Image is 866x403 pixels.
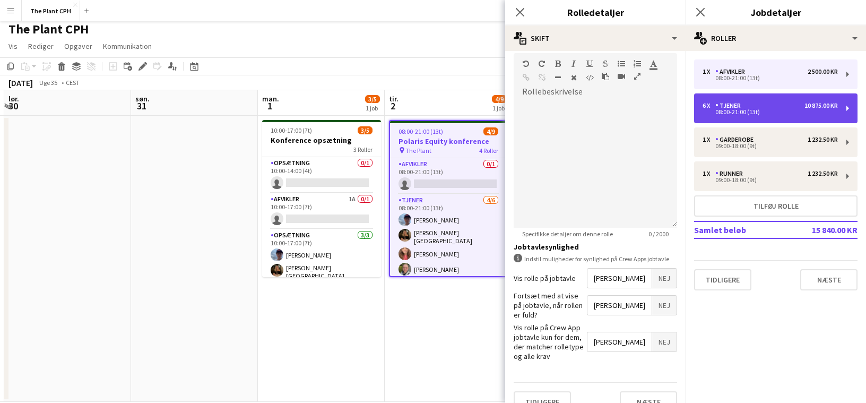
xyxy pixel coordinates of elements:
div: 08:00-21:00 (13t) [703,109,838,115]
div: Indstil muligheder for synlighed på Crew Apps jobtavle [514,254,677,264]
span: man. [262,94,279,104]
div: 08:00-21:00 (13t) [703,75,838,81]
button: HTML-kode [586,73,593,82]
a: Vis [4,39,22,53]
span: 08:00-21:00 (13t) [399,127,443,135]
div: 1 job [492,104,506,112]
button: Ryd formatering [570,73,577,82]
app-job-card: 10:00-17:00 (7t)3/5Konference opsætning3 RollerOpsætning0/110:00-14:00 (4t) Afvikler1A0/110:00-17... [262,120,381,277]
button: Gentag [538,59,545,68]
span: [PERSON_NAME] [587,332,652,351]
label: Fortsæt med at vise på jobtavle, når rollen er fuld? [514,291,587,320]
h3: Konference opsætning [262,135,381,145]
a: Opgaver [60,39,97,53]
span: Kommunikation [103,41,152,51]
button: Næste [800,269,858,290]
span: 31 [134,100,150,112]
span: Nej [652,269,677,288]
button: Kursiv [570,59,577,68]
button: Gennemstreget [602,59,609,68]
span: lør. [8,94,19,104]
button: Uordnet liste [618,59,625,68]
app-card-role: Tjener4/608:00-21:00 (13t)[PERSON_NAME][PERSON_NAME][GEOGRAPHIC_DATA][PERSON_NAME][PERSON_NAME] [390,194,507,311]
a: Kommunikation [99,39,156,53]
button: Tilføj rolle [694,195,858,217]
span: Rediger [28,41,54,51]
div: 1 job [366,104,379,112]
span: 30 [7,100,19,112]
div: Tjener [715,102,745,109]
span: 3/5 [365,95,380,103]
span: tir. [389,94,399,104]
button: Ordnet liste [634,59,641,68]
h1: The Plant CPH [8,21,89,37]
span: [PERSON_NAME] [587,296,652,315]
div: 10 875.00 KR [804,102,838,109]
div: 1 x [703,68,715,75]
div: 1 232.50 KR [808,136,838,143]
button: Understregning [586,59,593,68]
app-card-role: Opsætning3/310:00-17:00 (7t)[PERSON_NAME][PERSON_NAME][GEOGRAPHIC_DATA] [262,229,381,299]
button: Fed [554,59,561,68]
span: 3 Roller [353,145,373,153]
h3: Jobtavlesynlighed [514,242,677,252]
button: The Plant CPH [22,1,80,21]
span: Nej [652,332,677,351]
span: The Plant [405,147,431,155]
button: Tidligere [694,269,751,290]
td: 15 840.00 KR [796,221,858,238]
app-card-role: Afvikler1A0/110:00-17:00 (7t) [262,193,381,229]
div: 1 232.50 KR [808,170,838,177]
span: 4 Roller [479,147,498,155]
div: Runner [715,170,747,177]
span: Nej [652,296,677,315]
h3: Polaris Equity konference [390,136,507,146]
a: Rediger [24,39,58,53]
app-job-card: 08:00-21:00 (13t)4/9Polaris Equity konference The Plant4 RollerAfvikler0/108:00-21:00 (13t) Tjene... [389,120,508,277]
span: 2 [387,100,399,112]
div: 09:00-18:00 (9t) [703,177,838,183]
span: Specifikke detaljer om denne rolle [514,230,621,238]
div: 1 x [703,170,715,177]
button: Fortryd [522,59,530,68]
div: 6 x [703,102,715,109]
div: Skift [505,25,686,51]
span: søn. [135,94,150,104]
button: Fuld skærm [634,72,641,81]
td: Samlet beløb [694,221,796,238]
button: Indsæt video [618,72,625,81]
span: [PERSON_NAME] [587,269,652,288]
div: 09:00-18:00 (9t) [703,143,838,149]
button: Tekstfarve [649,59,657,68]
h3: Rolledetaljer [505,5,686,19]
button: Sæt ind som almindelig tekst [602,72,609,81]
app-card-role: Opsætning0/110:00-14:00 (4t) [262,157,381,193]
span: Opgaver [64,41,92,51]
div: 1 x [703,136,715,143]
button: Vandret linje [554,73,561,82]
div: CEST [66,79,80,87]
span: 4/9 [483,127,498,135]
div: Afvikler [715,68,749,75]
span: Uge 35 [35,79,62,87]
span: Vis [8,41,18,51]
h3: Jobdetaljer [686,5,866,19]
label: Vis rolle på Crew App jobtavle kun for dem, der matcher rolletype og alle krav [514,323,587,362]
app-card-role: Afvikler0/108:00-21:00 (13t) [390,158,507,194]
span: 4/9 [492,95,507,103]
div: Roller [686,25,866,51]
div: [DATE] [8,78,33,88]
span: 1 [261,100,279,112]
span: 3/5 [358,126,373,134]
span: 10:00-17:00 (7t) [271,126,312,134]
span: 0 / 2000 [640,230,677,238]
div: Garderobe [715,136,758,143]
div: 2 500.00 KR [808,68,838,75]
label: Vis rolle på jobtavle [514,273,576,283]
